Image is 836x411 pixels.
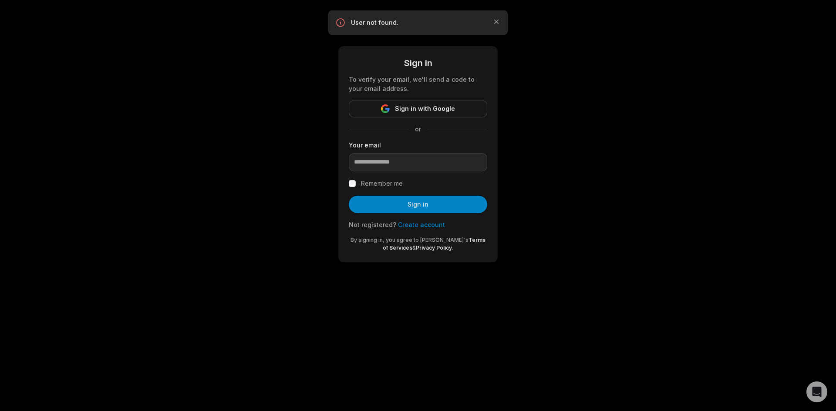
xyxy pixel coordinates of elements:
a: Terms of Services [383,237,485,251]
span: & [412,244,416,251]
button: Sign in [349,196,487,213]
div: Open Intercom Messenger [806,381,827,402]
a: Create account [398,221,445,228]
button: Sign in with Google [349,100,487,117]
label: Remember me [361,178,403,189]
span: or [408,124,428,134]
span: Not registered? [349,221,396,228]
div: To verify your email, we'll send a code to your email address. [349,75,487,93]
div: Sign in [349,57,487,70]
span: Sign in with Google [395,104,455,114]
span: . [452,244,453,251]
label: Your email [349,140,487,150]
span: By signing in, you agree to [PERSON_NAME]'s [351,237,469,243]
p: User not found. [351,18,485,27]
a: Privacy Policy [416,244,452,251]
